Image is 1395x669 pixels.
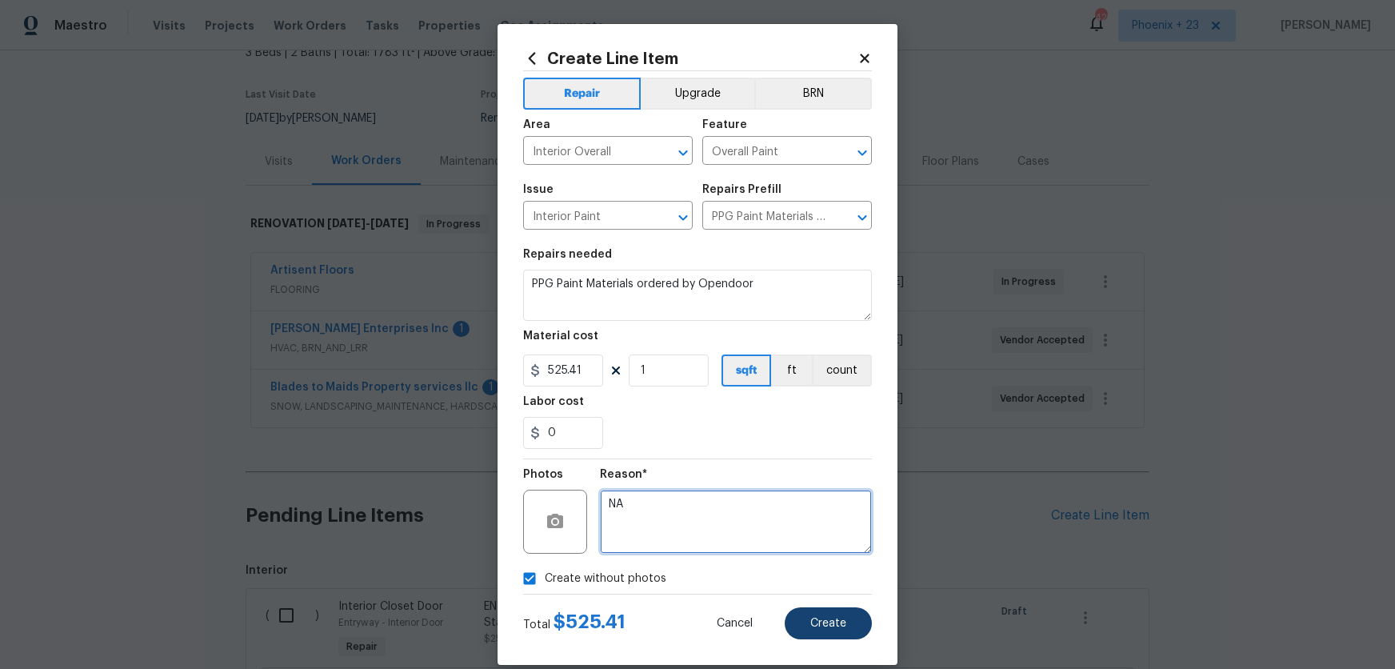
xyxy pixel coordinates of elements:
button: sqft [721,355,771,387]
button: Upgrade [641,78,755,110]
textarea: NA [600,490,872,554]
h5: Reason* [600,469,647,480]
button: ft [771,355,812,387]
textarea: PPG Paint Materials ordered by Opendoor [523,270,872,321]
div: Total [523,614,626,633]
span: Cancel [717,618,753,630]
button: Open [851,206,873,229]
button: BRN [754,78,872,110]
button: Open [672,206,694,229]
h5: Repairs needed [523,249,612,260]
button: Create [785,607,872,639]
h5: Issue [523,184,554,195]
h5: Feature [702,119,747,130]
h5: Photos [523,469,563,480]
span: Create [810,618,846,630]
button: Repair [523,78,641,110]
h5: Labor cost [523,396,584,407]
span: Create without photos [545,571,666,587]
h5: Area [523,119,550,130]
h5: Repairs Prefill [702,184,781,195]
span: $ 525.41 [554,612,626,631]
button: Open [851,142,873,164]
h5: Material cost [523,330,598,342]
button: count [812,355,872,387]
button: Cancel [691,607,778,639]
button: Open [672,142,694,164]
h2: Create Line Item [523,50,857,67]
